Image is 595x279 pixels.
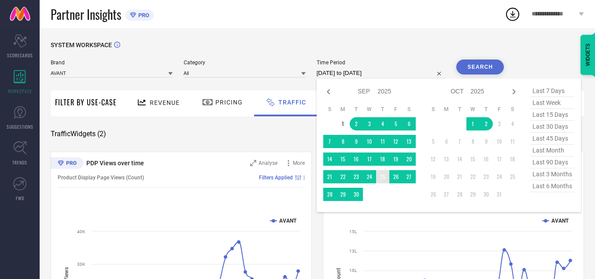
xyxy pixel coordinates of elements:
th: Thursday [480,106,493,113]
td: Sat Sep 27 2025 [403,170,416,183]
td: Mon Sep 01 2025 [336,117,350,130]
td: Tue Sep 02 2025 [350,117,363,130]
td: Sun Oct 19 2025 [427,170,440,183]
td: Sun Sep 28 2025 [323,188,336,201]
td: Wed Oct 08 2025 [466,135,480,148]
span: last 7 days [530,85,574,97]
td: Sat Oct 11 2025 [506,135,519,148]
td: Fri Sep 05 2025 [389,117,403,130]
th: Tuesday [350,106,363,113]
td: Thu Sep 11 2025 [376,135,389,148]
span: last 6 months [530,180,574,192]
td: Sun Oct 26 2025 [427,188,440,201]
td: Tue Oct 14 2025 [453,153,466,166]
td: Wed Oct 01 2025 [466,117,480,130]
td: Wed Sep 03 2025 [363,117,376,130]
td: Wed Oct 15 2025 [466,153,480,166]
div: Premium [51,157,83,171]
th: Monday [336,106,350,113]
td: Sat Sep 06 2025 [403,117,416,130]
th: Wednesday [363,106,376,113]
span: last 30 days [530,121,574,133]
span: last 45 days [530,133,574,145]
span: FWD [16,195,24,201]
button: Search [456,60,504,74]
td: Tue Oct 21 2025 [453,170,466,183]
span: Product Display Page Views (Count) [58,175,144,181]
th: Saturday [403,106,416,113]
th: Sunday [323,106,336,113]
div: Previous month [323,86,334,97]
td: Sun Sep 14 2025 [323,153,336,166]
div: Open download list [505,6,521,22]
span: Filter By Use-Case [55,97,117,108]
td: Tue Sep 16 2025 [350,153,363,166]
td: Thu Sep 25 2025 [376,170,389,183]
td: Sat Oct 18 2025 [506,153,519,166]
span: Analyse [259,160,277,166]
td: Tue Oct 07 2025 [453,135,466,148]
td: Sun Sep 07 2025 [323,135,336,148]
text: 15L [349,229,357,234]
svg: Zoom [250,160,256,166]
text: AVANT [279,218,297,224]
td: Sun Sep 21 2025 [323,170,336,183]
span: SYSTEM WORKSPACE [51,41,112,48]
td: Mon Oct 13 2025 [440,153,453,166]
td: Thu Oct 23 2025 [480,170,493,183]
th: Friday [389,106,403,113]
td: Mon Oct 27 2025 [440,188,453,201]
span: Revenue [150,99,180,106]
span: Pricing [215,99,243,106]
span: Brand [51,60,173,66]
td: Mon Sep 22 2025 [336,170,350,183]
th: Friday [493,106,506,113]
td: Mon Sep 29 2025 [336,188,350,201]
span: last week [530,97,574,109]
td: Sun Oct 12 2025 [427,153,440,166]
span: last 90 days [530,156,574,168]
td: Sat Sep 20 2025 [403,153,416,166]
th: Sunday [427,106,440,113]
td: Thu Oct 16 2025 [480,153,493,166]
span: Traffic Widgets ( 2 ) [51,130,106,138]
th: Monday [440,106,453,113]
td: Wed Sep 10 2025 [363,135,376,148]
text: AVANT [551,218,569,224]
td: Fri Oct 17 2025 [493,153,506,166]
td: Fri Oct 24 2025 [493,170,506,183]
td: Wed Oct 22 2025 [466,170,480,183]
td: Fri Oct 10 2025 [493,135,506,148]
div: Next month [509,86,519,97]
text: 10L [349,268,357,273]
td: Tue Sep 23 2025 [350,170,363,183]
th: Thursday [376,106,389,113]
span: SUGGESTIONS [7,123,33,130]
td: Tue Oct 28 2025 [453,188,466,201]
td: Sun Oct 05 2025 [427,135,440,148]
span: last 15 days [530,109,574,121]
span: PDP Views over time [86,160,144,167]
td: Thu Oct 30 2025 [480,188,493,201]
span: last 3 months [530,168,574,180]
input: Select time period [317,68,446,78]
span: Time Period [317,60,446,66]
span: WORKSPACE [8,88,32,94]
td: Mon Sep 08 2025 [336,135,350,148]
td: Fri Oct 31 2025 [493,188,506,201]
td: Thu Sep 18 2025 [376,153,389,166]
th: Tuesday [453,106,466,113]
td: Mon Oct 20 2025 [440,170,453,183]
td: Thu Oct 09 2025 [480,135,493,148]
text: 30K [77,262,85,267]
span: last month [530,145,574,156]
td: Thu Oct 02 2025 [480,117,493,130]
span: Partner Insights [51,5,121,23]
span: More [293,160,305,166]
td: Tue Sep 09 2025 [350,135,363,148]
span: Filters Applied [259,175,293,181]
td: Mon Sep 15 2025 [336,153,350,166]
span: Traffic [278,99,306,106]
span: TRENDS [12,159,27,166]
td: Thu Sep 04 2025 [376,117,389,130]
